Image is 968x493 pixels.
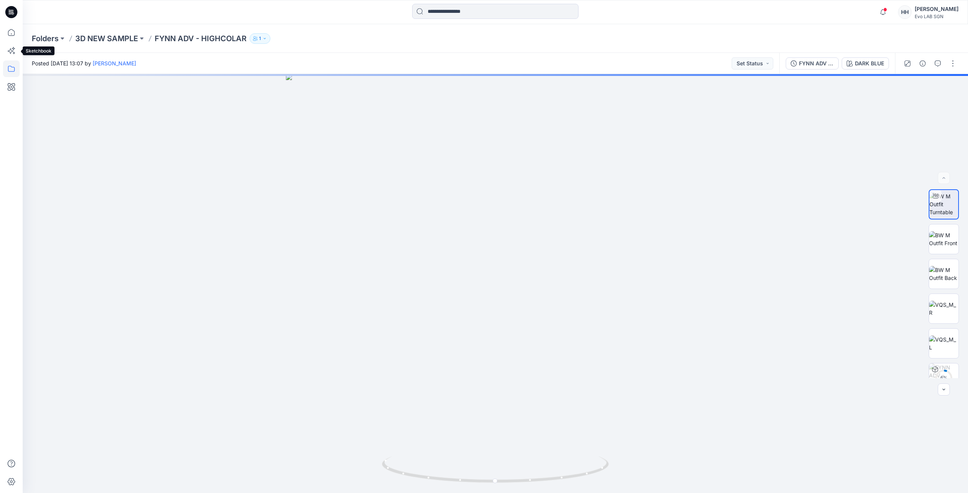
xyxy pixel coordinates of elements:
div: [PERSON_NAME] [915,5,959,14]
button: DARK BLUE [842,57,889,70]
div: 6 % [935,375,953,381]
img: FYNN ADV - HIGHCOLAR DARK BLUE [929,363,959,393]
a: Folders [32,33,59,44]
p: 1 [259,34,261,43]
p: FYNN ADV - HIGHCOLAR [155,33,247,44]
button: FYNN ADV - HIGHCOLAR [786,57,839,70]
img: BW M Outfit Turntable [929,192,958,216]
div: FYNN ADV - HIGHCOLAR [799,59,834,68]
button: Details [917,57,929,70]
div: Evo LAB SGN [915,14,959,19]
img: BW M Outfit Back [929,266,959,282]
img: VQS_M_R [929,301,959,317]
a: [PERSON_NAME] [93,60,136,66]
span: Posted [DATE] 13:07 by [32,59,136,67]
img: BW M Outfit Front [929,231,959,247]
div: HH [898,5,912,19]
div: DARK BLUE [855,59,884,68]
a: 3D NEW SAMPLE [75,33,138,44]
button: 1 [250,33,270,44]
img: VQS_M_L [929,335,959,351]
